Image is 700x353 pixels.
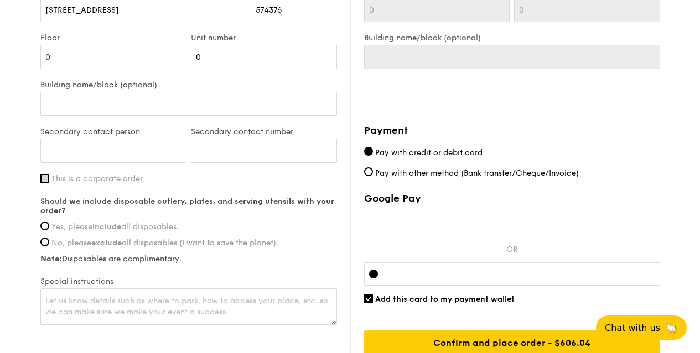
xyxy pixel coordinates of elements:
[40,197,334,215] strong: Should we include disposable cutlery, plates, and serving utensils with your order?
[596,315,687,340] button: Chat with us🦙
[364,192,660,204] label: Google Pay
[51,222,179,231] span: Yes, please all disposables.
[375,168,579,178] span: Pay with other method (Bank transfer/Cheque/Invoice)
[364,211,660,235] iframe: Secure payment button frame
[605,323,660,333] span: Chat with us
[40,222,49,230] input: Yes, pleaseincludeall disposables.
[51,174,143,183] span: This is a corporate order
[502,245,522,254] p: OR
[92,222,121,231] strong: include
[40,254,337,264] label: Disposables are complimentary.
[364,33,660,43] label: Building name/block (optional)
[375,148,483,157] span: Pay with credit or debit card
[364,123,660,138] h4: Payment
[40,254,62,264] strong: Note:
[191,127,337,136] label: Secondary contact number
[191,33,337,43] label: Unit number
[40,174,49,183] input: This is a corporate order
[40,80,337,89] label: Building name/block (optional)
[40,277,337,286] label: Special instructions
[40,33,186,43] label: Floor
[665,322,678,334] span: 🦙
[51,238,278,247] span: No, please all disposables (I want to save the planet).
[387,270,655,278] iframe: Secure card payment input frame
[40,127,186,136] label: Secondary contact person
[91,238,122,247] strong: exclude
[40,238,49,246] input: No, pleaseexcludeall disposables (I want to save the planet).
[364,147,373,156] input: Pay with credit or debit card
[375,294,515,304] span: Add this card to my payment wallet
[364,167,373,176] input: Pay with other method (Bank transfer/Cheque/Invoice)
